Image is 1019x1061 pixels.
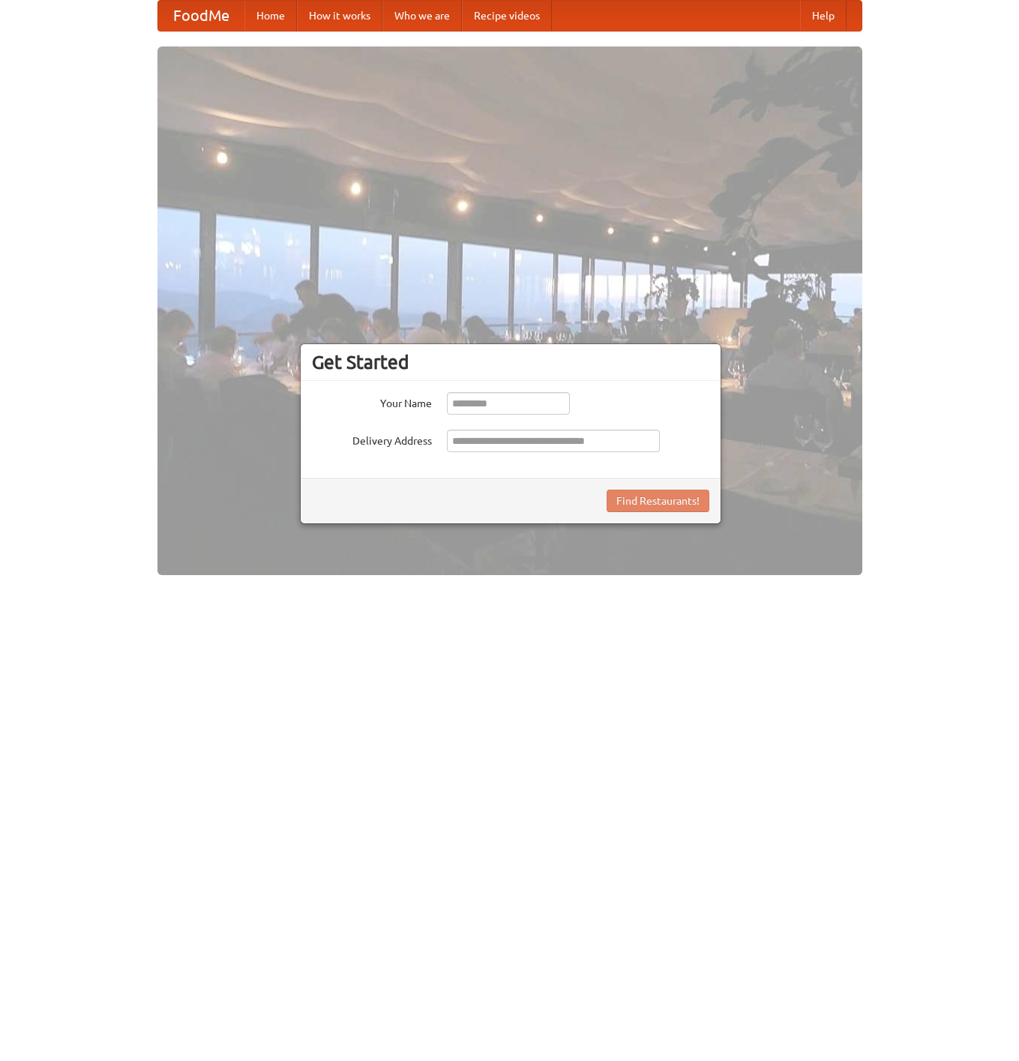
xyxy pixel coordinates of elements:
[312,351,709,373] h3: Get Started
[244,1,297,31] a: Home
[297,1,382,31] a: How it works
[607,490,709,512] button: Find Restaurants!
[312,430,432,448] label: Delivery Address
[462,1,552,31] a: Recipe videos
[158,1,244,31] a: FoodMe
[800,1,847,31] a: Help
[312,392,432,411] label: Your Name
[382,1,462,31] a: Who we are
